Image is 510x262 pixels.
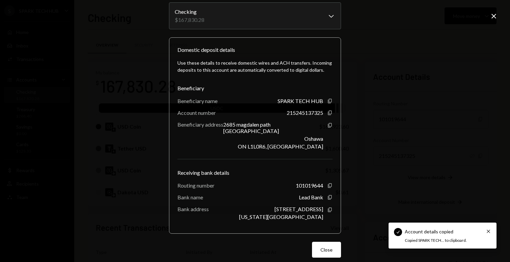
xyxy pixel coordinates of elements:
[275,206,323,212] div: [STREET_ADDRESS]
[287,109,323,116] div: 215245137325
[177,46,235,54] div: Domestic deposit details
[177,182,215,189] div: Routing number
[177,169,333,177] div: Receiving bank details
[177,109,216,116] div: Account number
[239,214,323,220] div: [US_STATE][GEOGRAPHIC_DATA]
[405,238,476,243] div: Copied SPARK TECH... to clipboard.
[169,2,341,29] button: Receiving Account
[223,121,323,134] div: 2685 magdalen path [GEOGRAPHIC_DATA]
[177,206,209,212] div: Bank address
[405,228,453,235] div: Account details copied
[312,242,341,258] button: Close
[299,194,323,200] div: Lead Bank
[177,121,223,128] div: Beneficiary address
[296,182,323,189] div: 101019644
[278,98,323,104] div: SPARK TECH HUB
[238,143,323,150] div: ON L1L0R6, [GEOGRAPHIC_DATA]
[177,84,333,92] div: Beneficiary
[177,59,333,73] div: Use these details to receive domestic wires and ACH transfers. Incoming deposits to this account ...
[177,194,203,200] div: Bank name
[177,98,218,104] div: Beneficiary name
[304,135,323,142] div: Oshawa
